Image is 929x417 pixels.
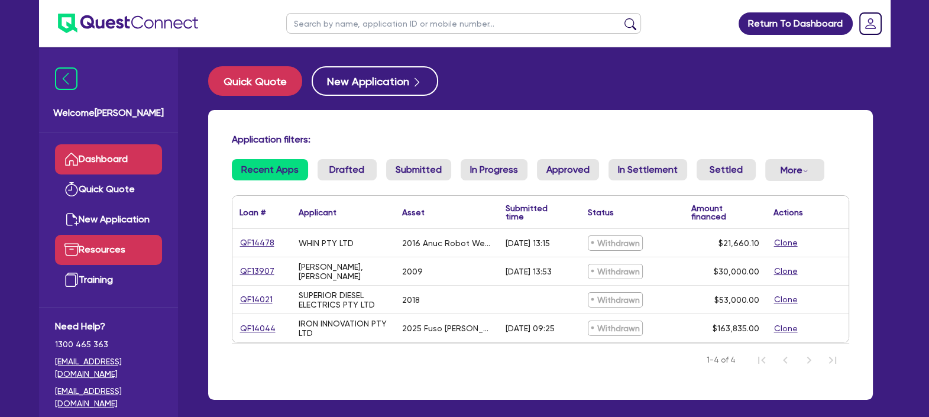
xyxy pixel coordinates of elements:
[55,338,162,351] span: 1300 465 363
[402,324,491,333] div: 2025 Fuso [PERSON_NAME]
[714,295,759,305] span: $53,000.00
[773,264,798,278] button: Clone
[588,292,643,308] span: Withdrawn
[588,235,643,251] span: Withdrawn
[53,106,164,120] span: Welcome [PERSON_NAME]
[208,66,302,96] button: Quick Quote
[402,267,423,276] div: 2009
[55,67,77,90] img: icon-menu-close
[461,159,527,180] a: In Progress
[64,273,79,287] img: training
[55,355,162,380] a: [EMAIL_ADDRESS][DOMAIN_NAME]
[707,354,736,366] span: 1-4 of 4
[797,348,821,372] button: Next Page
[537,159,599,180] a: Approved
[64,212,79,227] img: new-application
[855,8,886,39] a: Dropdown toggle
[239,322,276,335] a: QF14044
[773,293,798,306] button: Clone
[773,348,797,372] button: Previous Page
[773,236,798,250] button: Clone
[713,324,759,333] span: $163,835.00
[691,204,759,221] div: Amount financed
[55,385,162,410] a: [EMAIL_ADDRESS][DOMAIN_NAME]
[386,159,451,180] a: Submitted
[64,182,79,196] img: quick-quote
[402,208,425,216] div: Asset
[588,321,643,336] span: Withdrawn
[718,238,759,248] span: $21,660.10
[299,238,354,248] div: WHIN PTY LTD
[55,144,162,174] a: Dashboard
[232,159,308,180] a: Recent Apps
[55,235,162,265] a: Resources
[55,319,162,334] span: Need Help?
[312,66,438,96] button: New Application
[750,348,773,372] button: First Page
[506,324,555,333] div: [DATE] 09:25
[239,236,275,250] a: QF14478
[588,264,643,279] span: Withdrawn
[239,264,275,278] a: QF13907
[299,290,388,309] div: SUPERIOR DIESEL ELECTRICS PTY LTD
[402,295,420,305] div: 2018
[299,319,388,338] div: IRON INNOVATION PTY LTD
[588,208,614,216] div: Status
[765,159,824,181] button: Dropdown toggle
[697,159,756,180] a: Settled
[506,238,550,248] div: [DATE] 13:15
[239,293,273,306] a: QF14021
[506,204,563,221] div: Submitted time
[239,208,266,216] div: Loan #
[402,238,491,248] div: 2016 Anuc Robot Welding Robot Cell (Fanuc Robot ARC Mate 100iC)
[64,243,79,257] img: resources
[739,12,853,35] a: Return To Dashboard
[773,322,798,335] button: Clone
[714,267,759,276] span: $30,000.00
[506,267,552,276] div: [DATE] 13:53
[773,208,803,216] div: Actions
[318,159,377,180] a: Drafted
[232,134,849,145] h4: Application filters:
[58,14,198,33] img: quest-connect-logo-blue
[821,348,844,372] button: Last Page
[208,66,312,96] a: Quick Quote
[299,208,336,216] div: Applicant
[55,205,162,235] a: New Application
[286,13,641,34] input: Search by name, application ID or mobile number...
[299,262,388,281] div: [PERSON_NAME], [PERSON_NAME]
[55,174,162,205] a: Quick Quote
[55,265,162,295] a: Training
[608,159,687,180] a: In Settlement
